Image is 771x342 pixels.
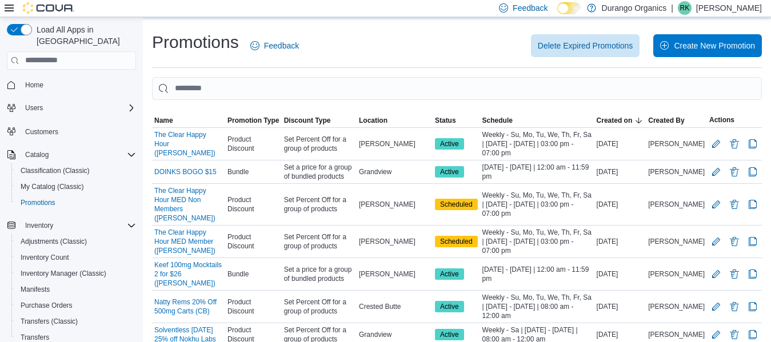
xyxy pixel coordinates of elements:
[728,137,741,151] button: Delete Promotion
[282,263,357,285] div: Set a price for a group of bundled products
[11,281,141,297] button: Manifests
[21,285,50,294] span: Manifests
[482,191,592,218] span: Weekly - Su, Mo, Tu, We, Th, Fr, Sa | [DATE] - [DATE] | 03:00 pm - 07:00 pm
[746,137,760,151] button: Clone Promotion
[359,139,416,148] span: [PERSON_NAME]
[359,116,388,125] span: Location
[440,199,473,210] span: Scheduled
[25,127,58,136] span: Customers
[16,299,77,312] a: Purchase Orders
[11,297,141,313] button: Purchase Orders
[359,330,392,339] span: Grandview
[21,101,47,115] button: Users
[646,114,707,127] button: Created By
[2,123,141,139] button: Customers
[227,297,279,316] span: Product Discount
[154,186,223,223] a: The Clear Happy Hour MED Non Members ([PERSON_NAME])
[2,218,141,234] button: Inventory
[531,34,640,57] button: Delete Expired Promotions
[21,182,84,191] span: My Catalog (Classic)
[227,116,279,125] span: Promotion Type
[648,330,705,339] span: [PERSON_NAME]
[594,165,646,179] div: [DATE]
[746,267,760,281] button: Clone Promotion
[21,198,55,207] span: Promotions
[653,34,762,57] button: Create New Promotion
[16,299,136,312] span: Purchase Orders
[11,265,141,281] button: Inventory Manager (Classic)
[709,328,723,341] button: Edit Promotion
[282,230,357,253] div: Set Percent Off for a group of products
[435,329,464,340] span: Active
[709,115,734,124] span: Actions
[648,200,705,209] span: [PERSON_NAME]
[746,328,760,341] button: Clone Promotion
[282,295,357,318] div: Set Percent Off for a group of products
[16,315,136,328] span: Transfers (Classic)
[21,166,90,175] span: Classification (Classic)
[728,165,741,179] button: Delete Promotion
[154,297,223,316] a: Natty Rems 20% Off 500mg Carts (CB)
[648,116,684,125] span: Created By
[152,114,225,127] button: Name
[16,283,54,296] a: Manifests
[440,329,459,340] span: Active
[227,232,279,251] span: Product Discount
[16,164,94,178] a: Classification (Classic)
[440,167,459,177] span: Active
[2,77,141,93] button: Home
[246,34,303,57] a: Feedback
[440,139,459,149] span: Active
[227,195,279,214] span: Product Discount
[11,163,141,179] button: Classification (Classic)
[154,116,173,125] span: Name
[696,1,762,15] p: [PERSON_NAME]
[227,135,279,153] span: Product Discount
[482,130,592,158] span: Weekly - Su, Mo, Tu, We, Th, Fr, Sa | [DATE] - [DATE] | 03:00 pm - 07:00 pm
[671,1,673,15] p: |
[16,180,89,194] a: My Catalog (Classic)
[709,267,723,281] button: Edit Promotion
[709,198,723,211] button: Edit Promotion
[440,301,459,312] span: Active
[538,40,633,51] span: Delete Expired Promotions
[154,228,223,255] a: The Clear Happy Hour MED Member ([PERSON_NAME])
[227,167,249,176] span: Bundle
[359,269,416,279] span: [PERSON_NAME]
[21,237,87,246] span: Adjustments (Classic)
[433,114,480,127] button: Status
[25,150,49,159] span: Catalog
[16,180,136,194] span: My Catalog (Classic)
[16,164,136,178] span: Classification (Classic)
[21,269,106,278] span: Inventory Manager (Classic)
[680,1,690,15] span: RK
[513,2,548,14] span: Feedback
[16,251,74,264] a: Inventory Count
[282,193,357,216] div: Set Percent Off for a group of products
[648,237,705,246] span: [PERSON_NAME]
[359,167,392,176] span: Grandview
[709,300,723,313] button: Edit Promotion
[16,267,136,280] span: Inventory Manager (Classic)
[152,31,239,54] h1: Promotions
[284,116,331,125] span: Discount Type
[21,148,136,162] span: Catalog
[728,235,741,248] button: Delete Promotion
[16,315,82,328] a: Transfers (Classic)
[557,14,558,15] span: Dark Mode
[440,236,473,247] span: Scheduled
[482,228,592,255] span: Weekly - Su, Mo, Tu, We, Th, Fr, Sa | [DATE] - [DATE] | 03:00 pm - 07:00 pm
[2,147,141,163] button: Catalog
[152,77,762,100] input: This is a search bar. As you type, the results lower in the page will automatically filter.
[435,166,464,178] span: Active
[282,132,357,155] div: Set Percent Off for a group of products
[746,198,760,211] button: Clone Promotion
[25,103,43,112] span: Users
[21,317,78,326] span: Transfers (Classic)
[16,267,111,280] a: Inventory Manager (Classic)
[21,219,58,232] button: Inventory
[2,100,141,116] button: Users
[728,300,741,313] button: Delete Promotion
[154,260,223,288] a: Keef 100mg Mocktails 2 for $26 ([PERSON_NAME])
[359,237,416,246] span: [PERSON_NAME]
